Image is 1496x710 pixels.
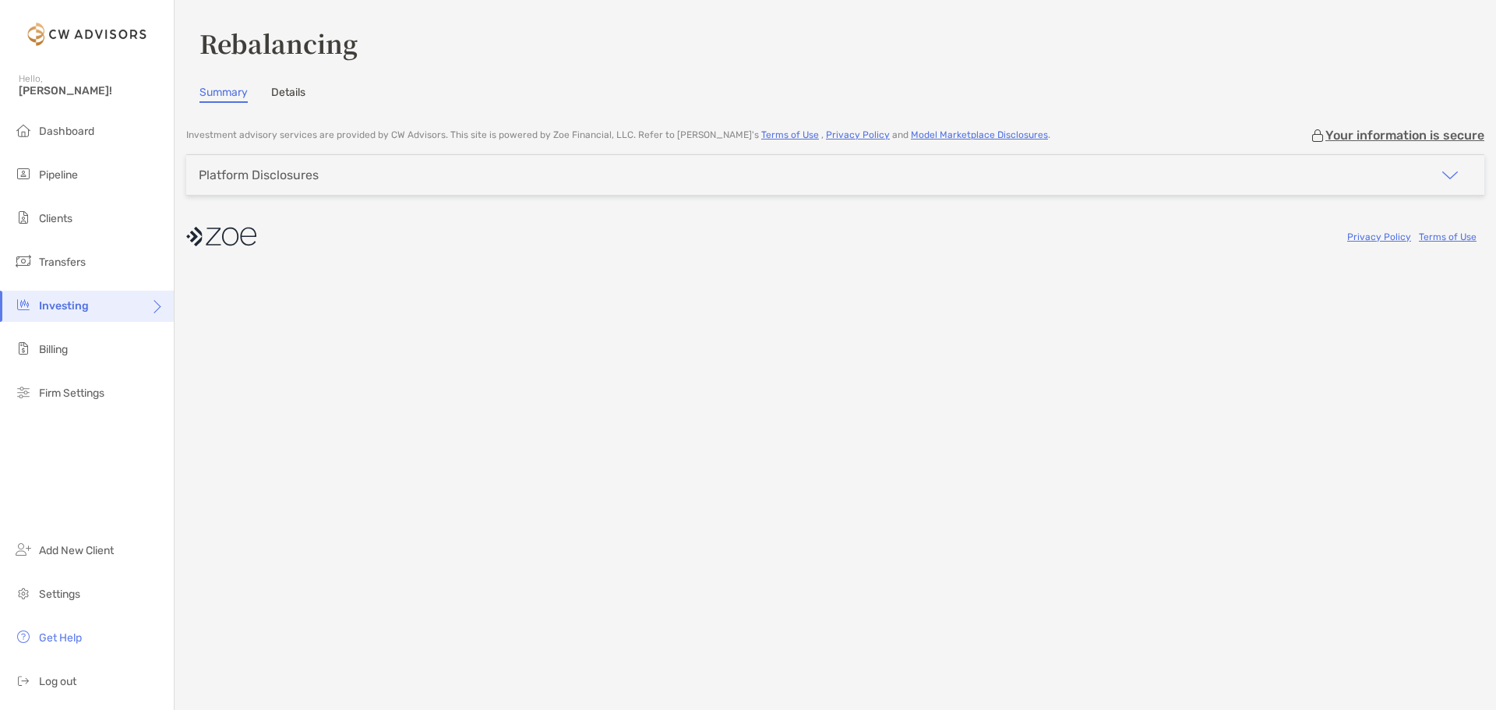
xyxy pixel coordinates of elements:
[1441,166,1459,185] img: icon arrow
[14,164,33,183] img: pipeline icon
[39,256,86,269] span: Transfers
[911,129,1048,140] a: Model Marketplace Disclosures
[14,295,33,314] img: investing icon
[186,129,1050,141] p: Investment advisory services are provided by CW Advisors . This site is powered by Zoe Financial,...
[39,299,89,313] span: Investing
[14,540,33,559] img: add_new_client icon
[14,627,33,646] img: get-help icon
[39,168,78,182] span: Pipeline
[199,25,1471,61] h3: Rebalancing
[186,219,256,254] img: company logo
[199,86,248,103] a: Summary
[14,339,33,358] img: billing icon
[19,6,155,62] img: Zoe Logo
[39,631,82,645] span: Get Help
[761,129,819,140] a: Terms of Use
[14,671,33,690] img: logout icon
[39,387,104,400] span: Firm Settings
[14,121,33,140] img: dashboard icon
[199,168,319,182] div: Platform Disclosures
[14,252,33,270] img: transfers icon
[39,675,76,688] span: Log out
[1419,231,1477,242] a: Terms of Use
[39,343,68,356] span: Billing
[14,584,33,602] img: settings icon
[1347,231,1411,242] a: Privacy Policy
[826,129,890,140] a: Privacy Policy
[39,125,94,138] span: Dashboard
[14,383,33,401] img: firm-settings icon
[39,544,114,557] span: Add New Client
[1325,128,1484,143] p: Your information is secure
[39,212,72,225] span: Clients
[19,84,164,97] span: [PERSON_NAME]!
[271,86,305,103] a: Details
[14,208,33,227] img: clients icon
[39,588,80,601] span: Settings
